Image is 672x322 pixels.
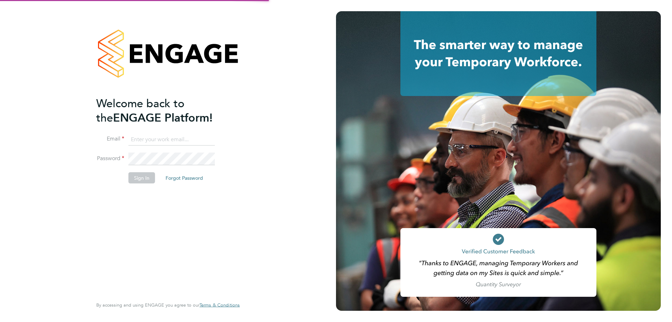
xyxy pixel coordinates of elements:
label: Password [96,155,124,162]
label: Email [96,135,124,143]
span: Welcome back to the [96,96,184,124]
button: Sign In [128,172,155,184]
a: Terms & Conditions [199,302,240,308]
input: Enter your work email... [128,133,215,146]
span: By accessing and using ENGAGE you agree to our [96,302,240,308]
button: Forgot Password [160,172,209,184]
h2: ENGAGE Platform! [96,96,233,125]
